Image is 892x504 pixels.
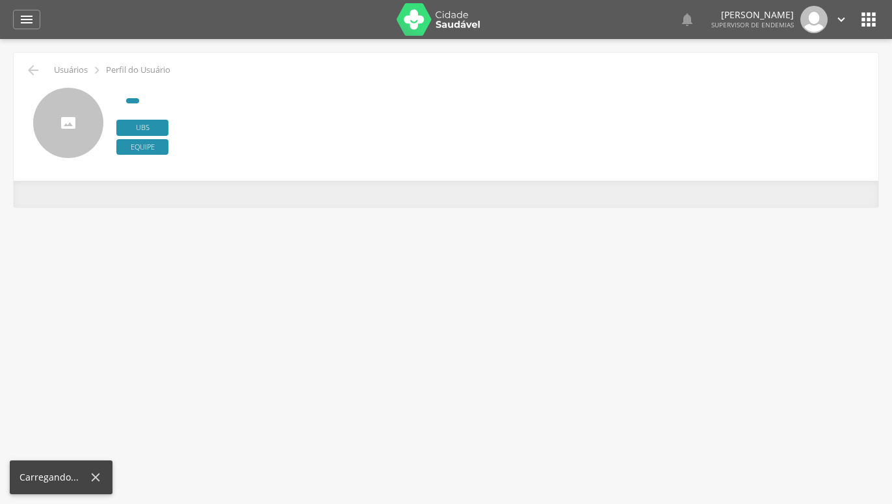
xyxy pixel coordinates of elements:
[834,6,848,33] a: 
[19,12,34,27] i: 
[711,10,794,20] p: [PERSON_NAME]
[679,6,695,33] a: 
[858,9,879,30] i: 
[90,63,104,77] i: 
[116,120,168,136] span: Ubs
[679,12,695,27] i: 
[20,471,88,484] div: Carregando...
[13,10,40,29] a: 
[834,12,848,27] i: 
[54,65,88,75] p: Usuários
[106,65,170,75] p: Perfil do Usuário
[711,20,794,29] span: Supervisor de Endemias
[25,62,41,78] i: Voltar
[116,139,168,155] span: Equipe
